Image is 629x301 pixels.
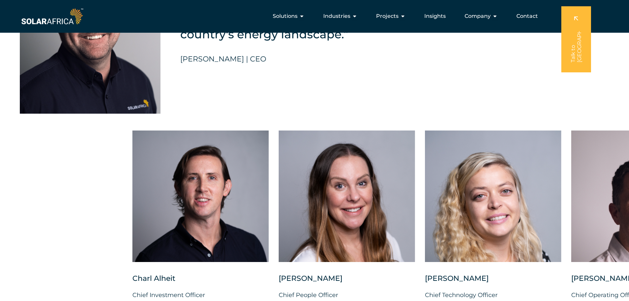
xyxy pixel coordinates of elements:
p: Chief Technology Officer [425,290,561,300]
div: [PERSON_NAME] [425,274,561,290]
span: Industries [323,12,350,20]
div: [PERSON_NAME] [279,274,415,290]
h5: [PERSON_NAME] | CEO [180,55,266,63]
p: Chief People Officer [279,290,415,300]
a: Insights [424,12,446,20]
div: Charl Alheit [132,274,269,290]
span: Company [465,12,491,20]
a: Contact [516,12,538,20]
p: Chief Investment Officer [132,290,269,300]
span: Solutions [273,12,297,20]
nav: Menu [85,10,543,23]
span: Projects [376,12,399,20]
div: Menu Toggle [85,10,543,23]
